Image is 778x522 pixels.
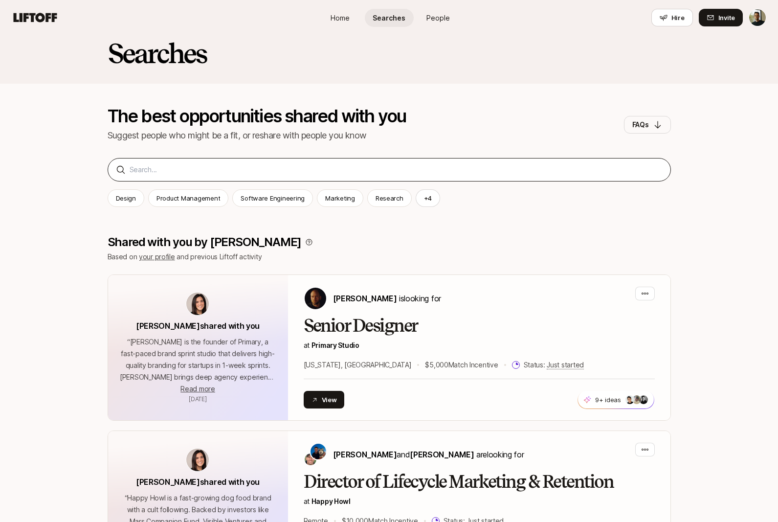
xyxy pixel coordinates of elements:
[331,13,350,23] span: Home
[189,395,207,403] span: August 12, 2025 7:42am
[414,9,463,27] a: People
[410,450,474,459] span: [PERSON_NAME]
[547,361,584,369] span: Just started
[699,9,743,26] button: Invite
[632,119,649,131] p: FAQs
[180,385,215,393] span: Read more
[625,395,634,404] img: c7b587a0_20ac_4301_b626_0565fd803e2c.jpg
[749,9,766,26] img: Kevin Twohy
[130,164,663,176] input: Search...
[139,252,175,261] a: your profile
[108,235,302,249] p: Shared with you by [PERSON_NAME]
[108,39,207,68] h2: Searches
[639,395,648,404] img: 2b8508f5_4608_4fb6_9276_2b7842afd69c.jpg
[365,9,414,27] a: Searches
[304,472,655,492] h2: Director of Lifecycle Marketing & Retention
[718,13,735,23] span: Invite
[671,13,685,23] span: Hire
[108,107,406,125] p: The best opportunities shared with you
[108,251,671,263] p: Based on and previous Liftoff activity
[376,193,403,203] p: Research
[624,116,671,134] button: FAQs
[304,316,655,336] h2: Senior Designer
[156,193,220,203] p: Product Management
[311,444,326,459] img: Colin Buckley
[180,383,215,395] button: Read more
[241,193,305,203] p: Software Engineering
[116,193,136,203] p: Design
[373,13,405,23] span: Searches
[120,336,276,383] p: “ [PERSON_NAME] is the founder of Primary, a fast-paced brand sprint studio that delivers high-qu...
[108,129,406,142] p: Suggest people who might be a fit, or reshare with people you know
[426,13,450,23] span: People
[333,450,397,459] span: [PERSON_NAME]
[578,390,654,409] button: 9+ ideas
[186,293,209,315] img: avatar-url
[425,359,498,371] p: $5,000 Match Incentive
[316,9,365,27] a: Home
[305,288,326,309] img: Nicholas Pattison
[304,496,655,507] p: at
[416,189,441,207] button: +4
[595,395,621,405] p: 9+ ideas
[651,9,693,26] button: Hire
[136,321,260,331] span: [PERSON_NAME] shared with you
[311,341,359,349] a: Primary Studio
[333,448,524,461] p: are looking for
[304,391,345,409] button: View
[333,292,441,305] p: is looking for
[304,340,655,351] p: at
[632,395,641,404] img: 4f485ab1_495d_4493_a17e_8e10d286b96e.jpg
[304,359,412,371] p: [US_STATE], [GEOGRAPHIC_DATA]
[325,193,355,203] p: Marketing
[311,497,351,505] a: Happy Howl
[186,449,209,471] img: avatar-url
[136,477,260,487] span: [PERSON_NAME] shared with you
[333,294,397,303] span: [PERSON_NAME]
[749,9,766,26] button: Kevin Twohy
[305,454,316,465] img: Josh Pierce
[524,359,584,371] p: Status:
[397,450,474,459] span: and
